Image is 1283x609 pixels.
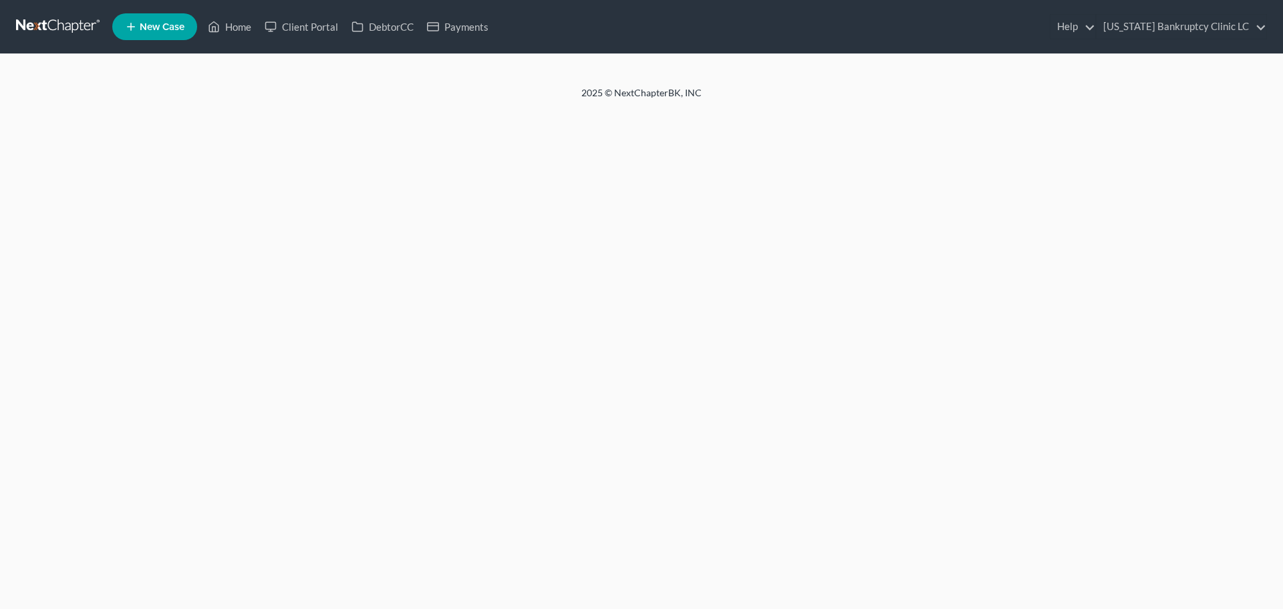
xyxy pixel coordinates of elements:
[112,13,197,40] new-legal-case-button: New Case
[1097,15,1266,39] a: [US_STATE] Bankruptcy Clinic LC
[420,15,495,39] a: Payments
[1050,15,1095,39] a: Help
[201,15,258,39] a: Home
[261,86,1022,110] div: 2025 © NextChapterBK, INC
[345,15,420,39] a: DebtorCC
[258,15,345,39] a: Client Portal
